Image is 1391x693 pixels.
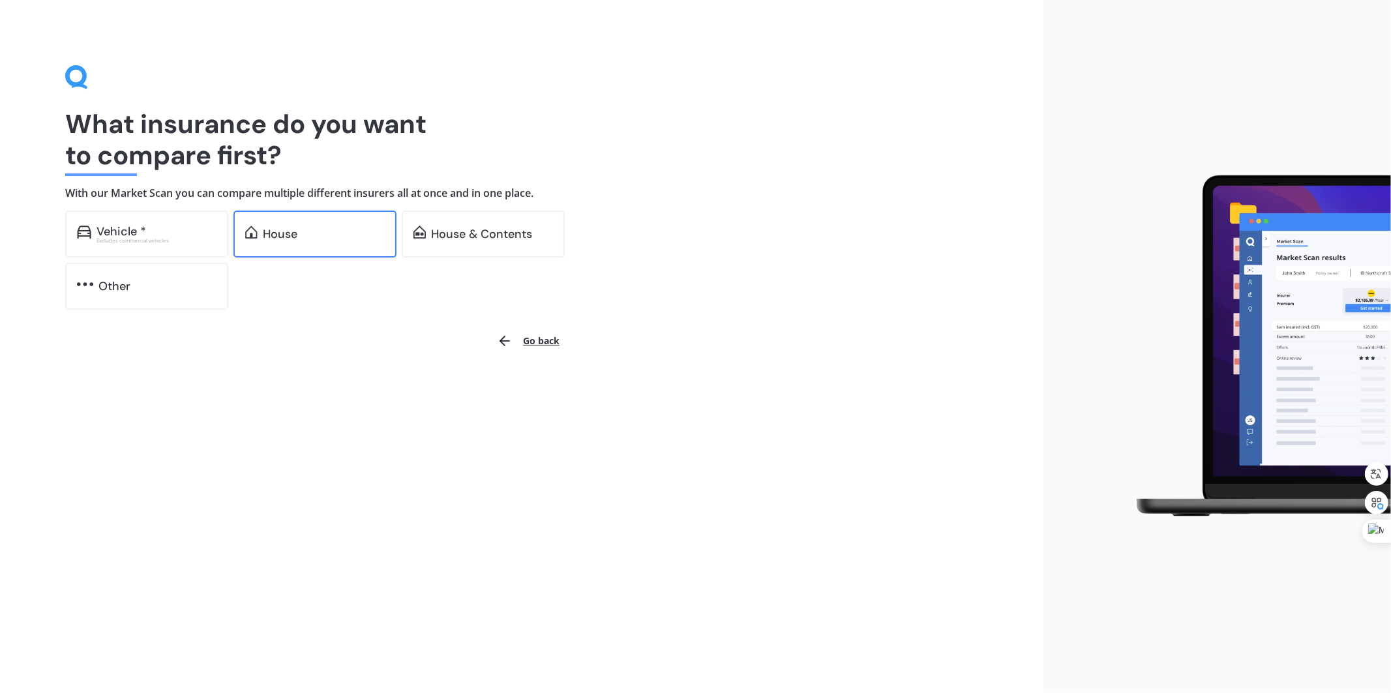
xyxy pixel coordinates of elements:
img: home.91c183c226a05b4dc763.svg [245,226,258,239]
div: Vehicle * [97,225,146,238]
h1: What insurance do you want to compare first? [65,108,978,171]
h4: With our Market Scan you can compare multiple different insurers all at once and in one place. [65,186,978,200]
div: House & Contents [431,228,532,241]
img: other.81dba5aafe580aa69f38.svg [77,278,93,291]
img: laptop.webp [1118,168,1391,526]
button: Go back [489,325,567,357]
div: Other [98,280,130,293]
div: House [263,228,297,241]
img: home-and-contents.b802091223b8502ef2dd.svg [413,226,426,239]
img: car.f15378c7a67c060ca3f3.svg [77,226,91,239]
div: Excludes commercial vehicles [97,238,217,243]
